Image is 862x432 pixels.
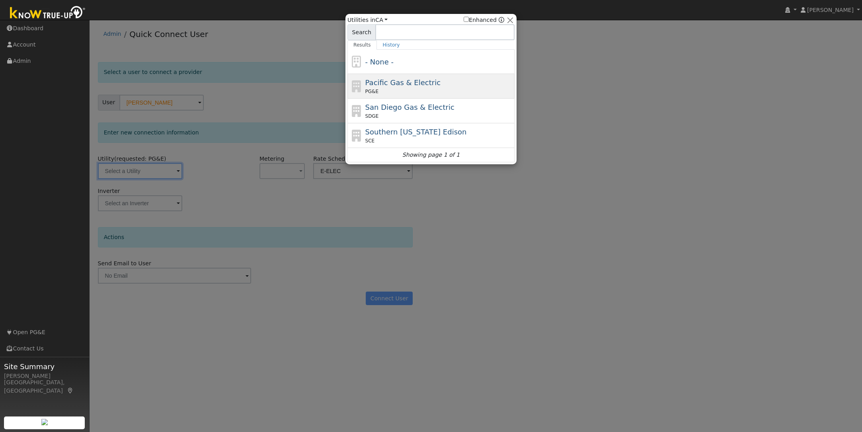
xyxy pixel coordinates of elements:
[499,17,504,23] a: Enhanced Providers
[464,16,504,24] span: Show enhanced providers
[365,113,379,120] span: SDGE
[807,7,854,13] span: [PERSON_NAME]
[464,17,469,22] input: Enhanced
[365,128,467,136] span: Southern [US_STATE] Edison
[347,16,388,24] span: Utilities in
[365,137,375,144] span: SCE
[402,151,460,159] i: Showing page 1 of 1
[347,24,376,40] span: Search
[4,372,85,380] div: [PERSON_NAME]
[6,4,90,22] img: Know True-Up
[67,387,74,394] a: Map
[365,78,441,87] span: Pacific Gas & Electric
[375,17,388,23] a: CA
[4,361,85,372] span: Site Summary
[4,378,85,395] div: [GEOGRAPHIC_DATA], [GEOGRAPHIC_DATA]
[41,419,48,425] img: retrieve
[365,58,394,66] span: - None -
[365,88,378,95] span: PG&E
[347,40,377,50] a: Results
[464,16,497,24] label: Enhanced
[365,103,454,111] span: San Diego Gas & Electric
[377,40,406,50] a: History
